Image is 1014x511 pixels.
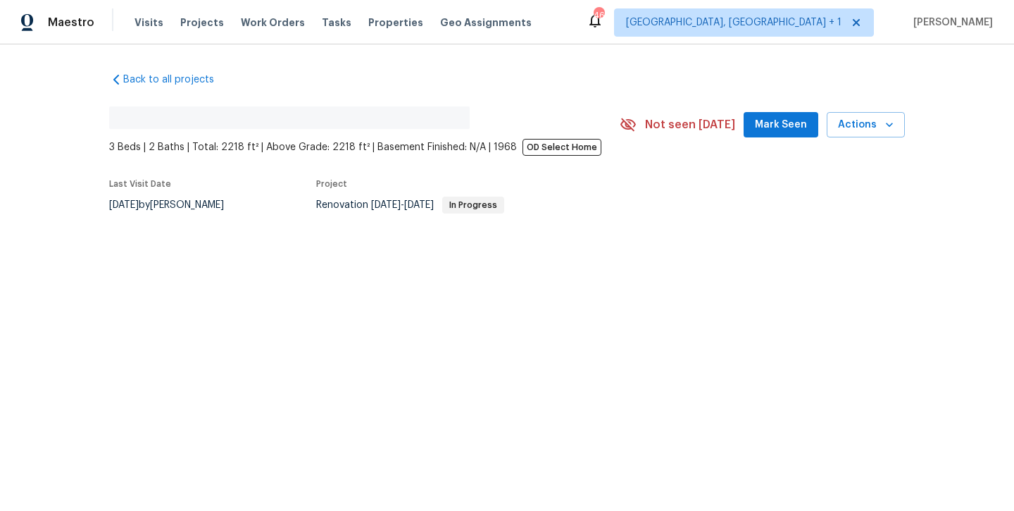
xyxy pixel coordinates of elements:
span: - [371,200,434,210]
span: Geo Assignments [440,16,532,30]
span: [DATE] [371,200,401,210]
span: Visits [134,16,163,30]
span: 3 Beds | 2 Baths | Total: 2218 ft² | Above Grade: 2218 ft² | Basement Finished: N/A | 1968 [109,140,620,154]
span: Work Orders [241,16,305,30]
span: [DATE] [404,200,434,210]
span: [PERSON_NAME] [908,16,993,30]
span: Renovation [316,200,504,210]
span: Projects [180,16,224,30]
span: In Progress [444,201,503,209]
span: Project [316,180,347,188]
span: Actions [838,116,894,134]
span: Mark Seen [755,116,807,134]
div: 46 [594,8,603,23]
span: Properties [368,16,423,30]
span: [GEOGRAPHIC_DATA], [GEOGRAPHIC_DATA] + 1 [626,16,841,30]
a: Back to all projects [109,73,244,87]
span: Last Visit Date [109,180,171,188]
span: Maestro [48,16,94,30]
span: [DATE] [109,200,139,210]
span: Not seen [DATE] [645,118,735,132]
button: Mark Seen [744,112,818,138]
div: by [PERSON_NAME] [109,197,241,214]
span: OD Select Home [522,139,601,156]
span: Tasks [322,18,351,27]
button: Actions [827,112,905,138]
